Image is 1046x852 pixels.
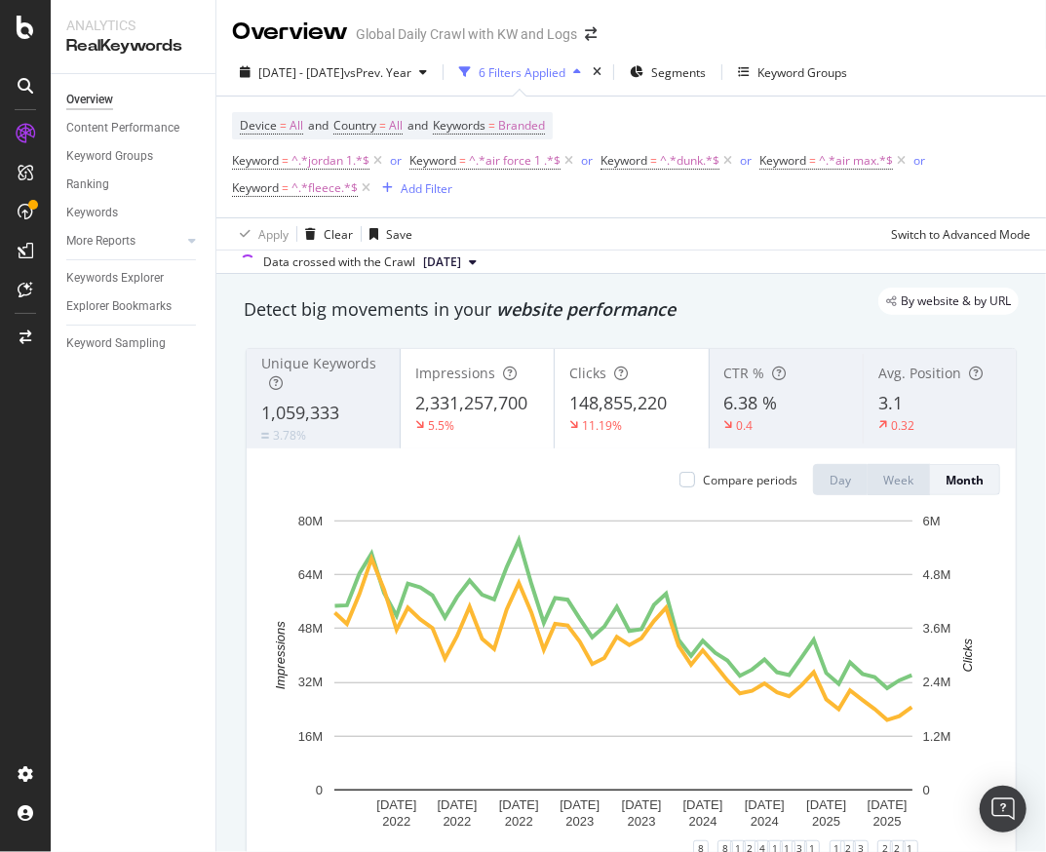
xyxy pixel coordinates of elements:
text: [DATE] [745,797,785,812]
span: Avg. Position [878,364,961,382]
text: [DATE] [806,797,846,812]
span: = [650,152,657,169]
button: Switch to Advanced Mode [883,218,1030,250]
text: 4.8M [923,568,951,583]
span: All [290,112,303,139]
text: [DATE] [376,797,416,812]
a: Content Performance [66,118,202,138]
span: Keyword [232,152,279,169]
text: [DATE] [683,797,723,812]
span: = [459,152,466,169]
button: Clear [297,218,353,250]
div: Switch to Advanced Mode [891,226,1030,243]
span: 3.1 [878,391,903,414]
text: [DATE] [868,797,908,812]
button: [DATE] [415,251,484,274]
div: Explorer Bookmarks [66,296,172,317]
span: ^.*air max.*$ [819,147,893,174]
span: = [282,152,289,169]
span: ^.*fleece.*$ [291,174,358,202]
div: Keywords [66,203,118,223]
div: Open Intercom Messenger [980,786,1027,833]
span: = [809,152,816,169]
text: [DATE] [622,797,662,812]
a: Explorer Bookmarks [66,296,202,317]
button: Add Filter [374,176,452,200]
div: or [913,152,925,169]
div: Add Filter [401,180,452,197]
text: Clicks [960,639,975,673]
span: Keyword [600,152,647,169]
span: = [379,117,386,134]
span: By website & by URL [901,295,1011,307]
text: 3.6M [923,622,951,637]
span: [DATE] - [DATE] [258,64,344,81]
span: Device [240,117,277,134]
text: 80M [298,514,323,528]
div: Save [386,226,412,243]
svg: A chart. [262,511,985,848]
button: or [740,151,752,170]
a: More Reports [66,231,182,252]
span: and [308,117,329,134]
div: Global Daily Crawl with KW and Logs [356,24,577,44]
text: 2025 [812,814,840,829]
div: or [581,152,593,169]
div: More Reports [66,231,136,252]
text: [DATE] [560,797,600,812]
button: or [913,151,925,170]
div: 0.32 [891,417,914,434]
div: Day [830,472,851,488]
div: arrow-right-arrow-left [585,27,597,41]
span: and [407,117,428,134]
button: Day [813,464,868,495]
button: Apply [232,218,289,250]
text: 1.2M [923,729,951,744]
text: [DATE] [499,797,539,812]
button: Keyword Groups [730,57,855,88]
div: Analytics [66,16,200,35]
a: Keyword Groups [66,146,202,167]
div: or [740,152,752,169]
button: Month [930,464,1000,495]
div: Keywords Explorer [66,268,164,289]
text: 2023 [565,814,594,829]
div: times [589,62,605,82]
div: Apply [258,226,289,243]
div: or [390,152,402,169]
text: 2024 [689,814,717,829]
text: 2024 [751,814,779,829]
div: 11.19% [582,417,622,434]
text: 2025 [873,814,902,829]
a: Keyword Sampling [66,333,202,354]
a: Overview [66,90,202,110]
div: 3.78% [273,427,306,444]
div: Data crossed with the Crawl [263,253,415,271]
text: 32M [298,676,323,690]
text: 0 [316,783,323,797]
div: Overview [66,90,113,110]
div: Overview [232,16,348,49]
text: 6M [923,514,941,528]
span: Country [333,117,376,134]
span: 2025 Aug. 30th [423,253,461,271]
text: 48M [298,622,323,637]
a: Keywords Explorer [66,268,202,289]
text: [DATE] [437,797,477,812]
text: 0 [923,783,930,797]
text: Impressions [273,621,288,690]
span: ^.*dunk.*$ [660,147,719,174]
a: Keywords [66,203,202,223]
span: Clicks [569,364,606,382]
text: 2022 [443,814,471,829]
div: 5.5% [428,417,454,434]
div: Compare periods [703,472,797,488]
span: 1,059,333 [261,401,339,424]
span: 6.38 % [724,391,778,414]
div: Keyword Sampling [66,333,166,354]
button: 6 Filters Applied [451,57,589,88]
span: Keywords [433,117,485,134]
text: 2022 [505,814,533,829]
div: RealKeywords [66,35,200,58]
